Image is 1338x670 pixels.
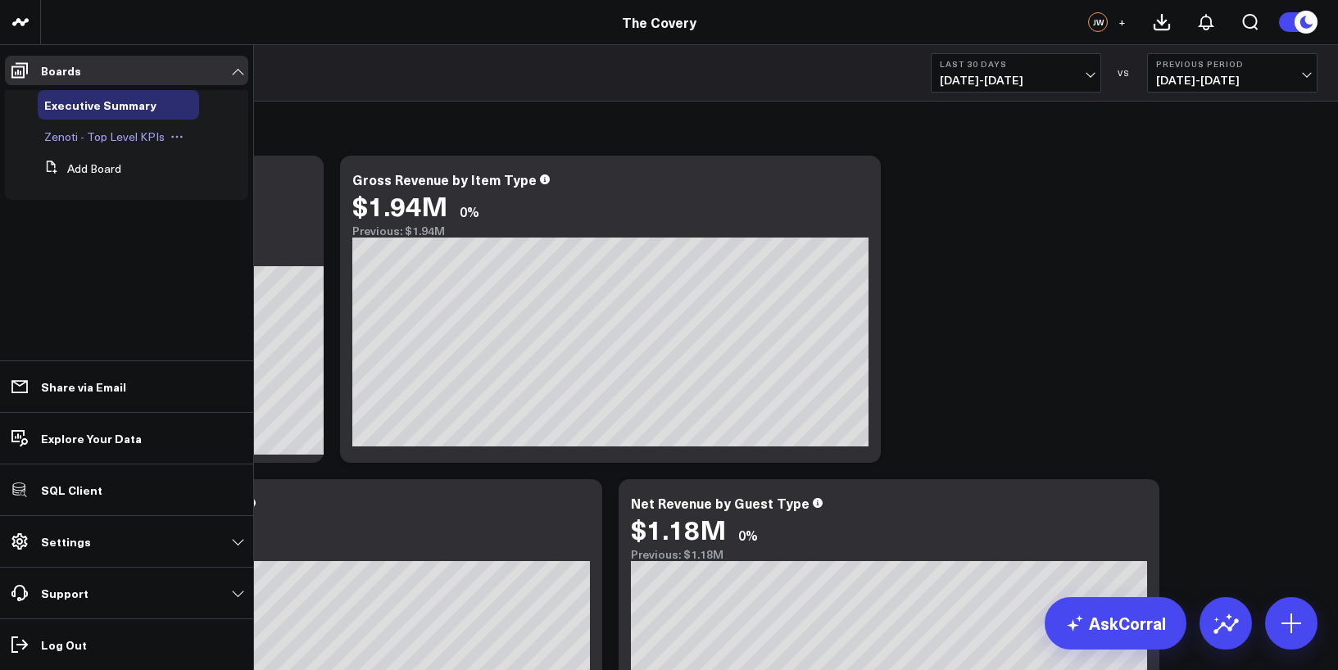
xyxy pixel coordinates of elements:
[41,432,142,445] p: Explore Your Data
[1156,74,1309,87] span: [DATE] - [DATE]
[352,224,869,238] div: Previous: $1.94M
[5,475,248,505] a: SQL Client
[41,535,91,548] p: Settings
[622,13,696,31] a: The Covery
[931,53,1101,93] button: Last 30 Days[DATE]-[DATE]
[1156,59,1309,69] b: Previous Period
[631,548,1147,561] div: Previous: $1.18M
[41,64,81,77] p: Boards
[940,74,1092,87] span: [DATE] - [DATE]
[5,630,248,659] a: Log Out
[44,98,156,111] a: Executive Summary
[1118,16,1126,28] span: +
[352,191,447,220] div: $1.94M
[41,483,102,496] p: SQL Client
[44,97,156,113] span: Executive Summary
[1147,53,1318,93] button: Previous Period[DATE]-[DATE]
[352,170,537,188] div: Gross Revenue by Item Type
[44,130,165,143] a: Zenoti - Top Level KPIs
[631,514,726,544] div: $1.18M
[1112,12,1132,32] button: +
[38,154,121,183] button: Add Board
[1109,68,1139,78] div: VS
[41,380,126,393] p: Share via Email
[41,586,88,600] p: Support
[44,129,165,144] span: Zenoti - Top Level KPIs
[460,202,479,220] div: 0%
[940,59,1092,69] b: Last 30 Days
[41,638,87,651] p: Log Out
[1088,12,1108,32] div: JW
[738,526,758,544] div: 0%
[631,494,810,512] div: Net Revenue by Guest Type
[1045,597,1186,650] a: AskCorral
[74,548,590,561] div: Previous: $1.18M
